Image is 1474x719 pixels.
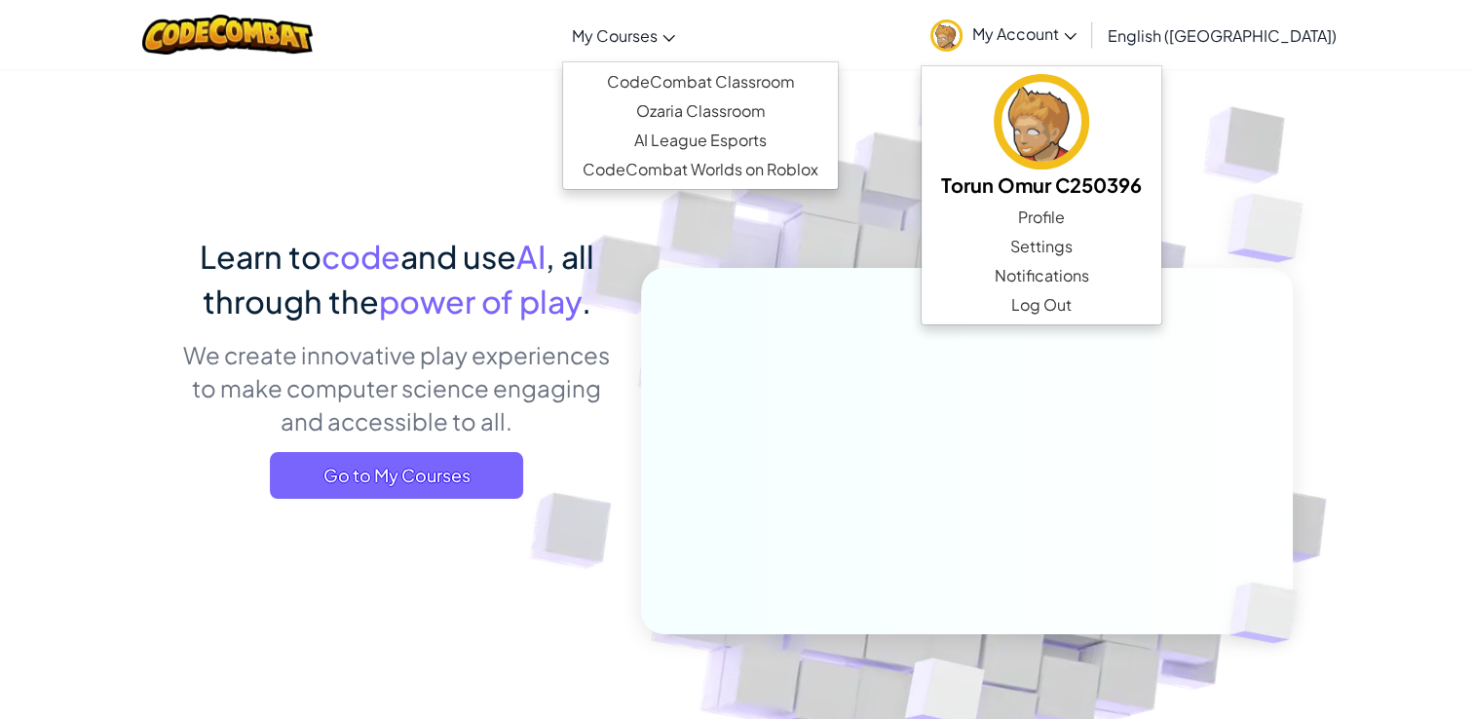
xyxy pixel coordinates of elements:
span: English ([GEOGRAPHIC_DATA]) [1108,25,1337,46]
a: English ([GEOGRAPHIC_DATA]) [1098,9,1346,61]
span: power of play [379,282,582,321]
span: code [321,237,400,276]
img: avatar [930,19,963,52]
span: Learn to [200,237,321,276]
a: Go to My Courses [270,452,523,499]
img: CodeCombat logo [142,15,313,55]
h5: Torun Omur C250396 [941,170,1142,200]
a: CodeCombat Worlds on Roblox [563,155,838,184]
p: We create innovative play experiences to make computer science engaging and accessible to all. [182,338,612,437]
a: My Account [921,4,1086,65]
span: My Courses [572,25,658,46]
a: Ozaria Classroom [563,96,838,126]
a: Log Out [922,290,1161,320]
img: Overlap cubes [1196,542,1342,684]
span: . [582,282,591,321]
img: Overlap cubes [1189,146,1357,311]
a: CodeCombat Classroom [563,67,838,96]
span: and use [400,237,516,276]
a: Torun Omur C250396 [922,71,1161,203]
a: Notifications [922,261,1161,290]
span: AI [516,237,546,276]
a: AI League Esports [563,126,838,155]
img: avatar [994,74,1089,170]
a: My Courses [562,9,685,61]
a: Profile [922,203,1161,232]
span: My Account [972,23,1077,44]
a: Settings [922,232,1161,261]
span: Notifications [995,264,1089,287]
